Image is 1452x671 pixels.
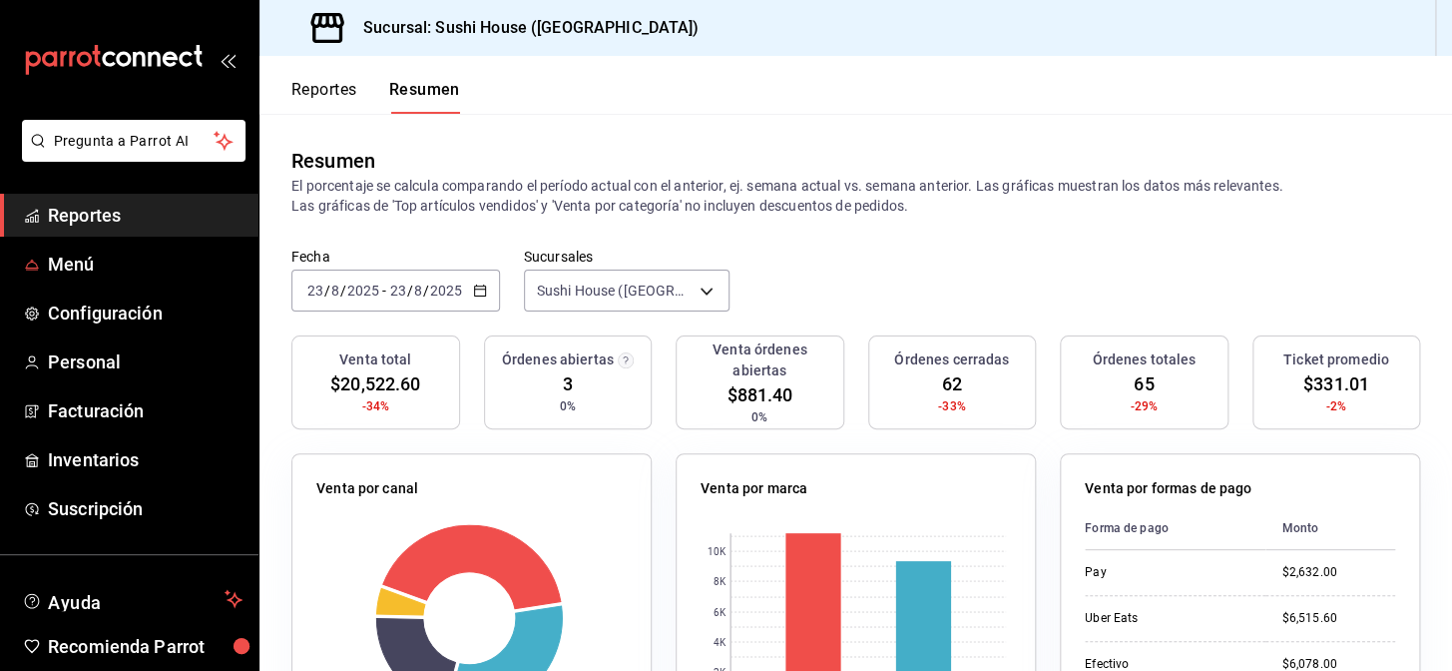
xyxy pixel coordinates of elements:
[413,283,423,299] input: --
[1085,564,1249,581] div: Pay
[708,546,726,557] text: 10K
[502,349,614,370] h3: Órdenes abiertas
[714,607,726,618] text: 6K
[406,283,412,299] span: /
[291,176,1420,216] p: El porcentaje se calcula comparando el período actual con el anterior, ej. semana actual vs. sema...
[751,408,767,426] span: 0%
[537,281,694,301] span: Sushi House ([GEOGRAPHIC_DATA])
[347,16,699,40] h3: Sucursal: Sushi House ([GEOGRAPHIC_DATA])
[306,283,324,299] input: --
[524,250,730,264] label: Sucursales
[339,349,411,370] h3: Venta total
[389,80,460,114] button: Resumen
[22,120,245,162] button: Pregunta a Parrot AI
[340,283,346,299] span: /
[714,576,726,587] text: 8K
[1303,370,1369,397] span: $331.01
[14,145,245,166] a: Pregunta a Parrot AI
[714,637,726,648] text: 4K
[1085,478,1251,499] p: Venta por formas de pago
[324,283,330,299] span: /
[560,397,576,415] span: 0%
[563,370,573,397] span: 3
[48,587,217,611] span: Ayuda
[330,283,340,299] input: --
[1281,564,1395,581] div: $2,632.00
[1134,370,1154,397] span: 65
[701,478,807,499] p: Venta por marca
[423,283,429,299] span: /
[54,131,215,152] span: Pregunta a Parrot AI
[429,283,463,299] input: ----
[48,397,242,424] span: Facturación
[48,633,242,660] span: Recomienda Parrot
[330,370,420,397] span: $20,522.60
[685,339,835,381] h3: Venta órdenes abiertas
[48,495,242,522] span: Suscripción
[938,397,966,415] span: -33%
[48,251,242,278] span: Menú
[942,370,962,397] span: 62
[726,381,792,408] span: $881.40
[1092,349,1196,370] h3: Órdenes totales
[48,348,242,375] span: Personal
[1283,349,1389,370] h3: Ticket promedio
[1326,397,1346,415] span: -2%
[1085,507,1265,550] th: Forma de pago
[1130,397,1158,415] span: -29%
[291,80,357,114] button: Reportes
[48,300,242,327] span: Configuración
[291,146,375,176] div: Resumen
[291,250,500,264] label: Fecha
[1265,507,1395,550] th: Monto
[1085,610,1249,627] div: Uber Eats
[48,202,242,229] span: Reportes
[291,80,460,114] div: navigation tabs
[48,446,242,473] span: Inventarios
[382,283,386,299] span: -
[361,397,389,415] span: -34%
[346,283,380,299] input: ----
[220,52,236,68] button: open_drawer_menu
[316,478,418,499] p: Venta por canal
[894,349,1009,370] h3: Órdenes cerradas
[1281,610,1395,627] div: $6,515.60
[388,283,406,299] input: --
